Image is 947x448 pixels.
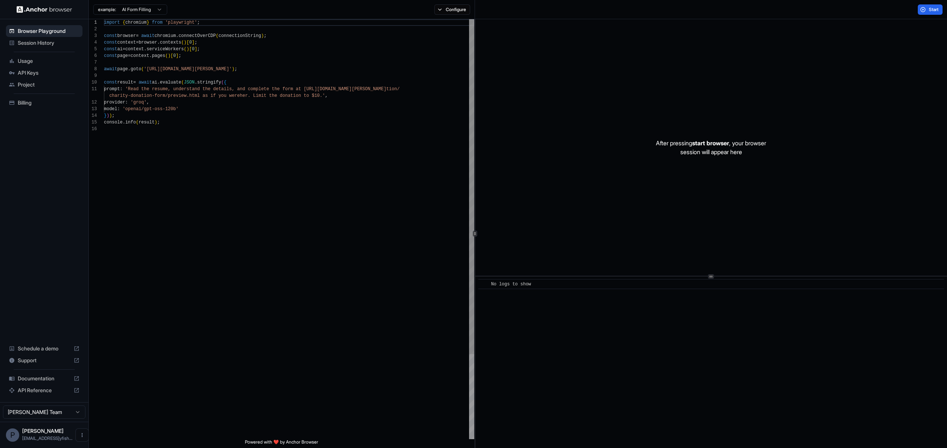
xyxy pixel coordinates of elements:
[692,139,729,147] span: start browser
[195,47,197,52] span: ]
[89,112,97,119] div: 14
[6,67,82,79] div: API Keys
[107,113,109,118] span: )
[128,53,131,58] span: =
[89,26,97,33] div: 2
[18,387,71,394] span: API Reference
[192,47,195,52] span: 0
[104,33,117,38] span: const
[245,439,318,448] span: Powered with ❤️ by Anchor Browser
[109,113,112,118] span: )
[89,19,97,26] div: 1
[133,80,136,85] span: =
[89,79,97,86] div: 10
[104,40,117,45] span: const
[192,40,195,45] span: ]
[104,47,117,52] span: const
[125,86,259,92] span: 'Read the resume, understand the details, and comp
[18,57,80,65] span: Usage
[155,120,157,125] span: )
[136,33,138,38] span: =
[22,435,73,441] span: pasha@tinyfish.io
[136,120,138,125] span: (
[18,69,80,77] span: API Keys
[120,86,122,92] span: :
[89,106,97,112] div: 13
[104,113,107,118] span: }
[149,53,152,58] span: .
[125,20,147,25] span: chromium
[131,67,141,72] span: goto
[18,27,80,35] span: Browser Playground
[184,47,186,52] span: (
[125,120,136,125] span: info
[264,33,266,38] span: ;
[184,40,186,45] span: )
[89,99,97,106] div: 12
[125,47,144,52] span: context
[181,40,184,45] span: (
[89,59,97,66] div: 7
[168,53,171,58] span: )
[221,80,224,85] span: (
[89,52,97,59] div: 6
[189,40,192,45] span: 0
[6,384,82,396] div: API Reference
[240,93,325,98] span: her. Limit the donation to $10.'
[125,100,128,105] span: :
[117,47,122,52] span: ai
[117,80,133,85] span: result
[18,345,71,352] span: Schedule a demo
[104,80,117,85] span: const
[152,20,163,25] span: from
[179,33,216,38] span: connectOverCDP
[131,53,149,58] span: context
[139,80,152,85] span: await
[152,80,157,85] span: ai
[157,40,160,45] span: .
[189,47,192,52] span: [
[117,67,128,72] span: page
[186,40,189,45] span: [
[128,67,131,72] span: .
[122,120,125,125] span: .
[165,20,197,25] span: 'playwright'
[144,47,146,52] span: .
[261,33,264,38] span: )
[136,40,138,45] span: =
[195,80,197,85] span: .
[104,100,125,105] span: provider
[325,93,328,98] span: ,
[18,81,80,88] span: Project
[482,281,486,288] span: ​
[104,86,120,92] span: prompt
[176,33,178,38] span: .
[75,428,89,442] button: Open menu
[232,67,235,72] span: )
[122,20,125,25] span: {
[122,106,178,112] span: 'openai/gpt-oss-120b'
[89,86,97,92] div: 11
[141,67,144,72] span: (
[104,67,117,72] span: await
[131,100,146,105] span: 'groq'
[141,33,155,38] span: await
[224,80,226,85] span: {
[122,47,125,52] span: =
[18,357,71,364] span: Support
[157,80,160,85] span: .
[171,53,173,58] span: [
[6,25,82,37] div: Browser Playground
[117,33,136,38] span: browser
[117,53,128,58] span: page
[6,343,82,354] div: Schedule a demo
[186,47,189,52] span: )
[6,37,82,49] div: Session History
[173,53,176,58] span: 0
[112,113,115,118] span: ;
[491,282,531,287] span: No logs to show
[117,40,136,45] span: context
[104,20,120,25] span: import
[176,53,178,58] span: ]
[179,53,181,58] span: ;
